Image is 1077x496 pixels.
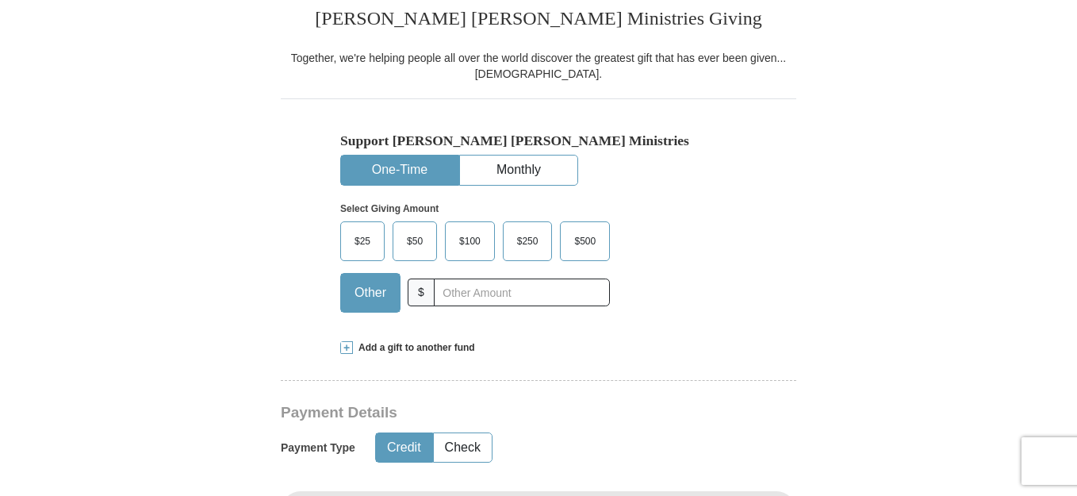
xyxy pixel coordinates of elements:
[347,281,394,305] span: Other
[281,50,796,82] div: Together, we're helping people all over the world discover the greatest gift that has ever been g...
[509,229,546,253] span: $250
[408,279,435,306] span: $
[340,203,439,214] strong: Select Giving Amount
[281,441,355,455] h5: Payment Type
[353,341,475,355] span: Add a gift to another fund
[281,404,685,422] h3: Payment Details
[451,229,489,253] span: $100
[376,433,432,463] button: Credit
[566,229,604,253] span: $500
[340,133,737,149] h5: Support [PERSON_NAME] [PERSON_NAME] Ministries
[434,279,610,306] input: Other Amount
[434,433,492,463] button: Check
[460,156,577,185] button: Monthly
[341,156,458,185] button: One-Time
[399,229,431,253] span: $50
[347,229,378,253] span: $25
